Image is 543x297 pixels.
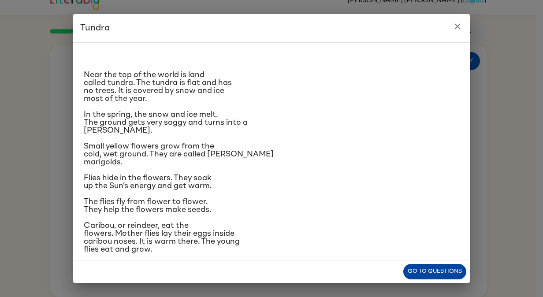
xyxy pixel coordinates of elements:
span: In the spring, the snow and ice melt. The ground gets very soggy and turns into a [PERSON_NAME]. [84,111,248,134]
button: Go to questions [403,264,466,279]
span: Flies hide in the flowers. They soak up the Sun’s energy and get warm. [84,174,212,190]
span: The flies fly from flower to flower. They help the flowers make seeds. [84,198,211,214]
button: close [449,18,466,35]
span: Near the top of the world is land called tundra. The tundra is flat and has no trees. It is cover... [84,71,232,103]
span: Small yellow flowers grow from the cold, wet ground. They are called [PERSON_NAME] marigolds. [84,142,274,166]
h2: Tundra [73,14,470,42]
span: Caribou, or reindeer, eat the flowers. Mother flies lay their eggs inside caribou noses. It is wa... [84,222,240,253]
